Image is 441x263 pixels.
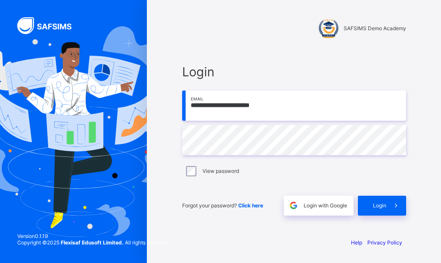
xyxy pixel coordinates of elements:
[17,17,82,34] img: SAFSIMS Logo
[17,239,169,246] span: Copyright © 2025 All rights reserved.
[367,239,402,246] a: Privacy Policy
[182,202,263,209] span: Forgot your password?
[373,202,386,209] span: Login
[182,64,406,79] span: Login
[351,239,362,246] a: Help
[289,200,298,210] img: google.396cfc9801f0270233282035f929180a.svg
[17,233,169,239] span: Version 0.1.19
[344,25,406,31] span: SAFSIMS Demo Academy
[238,202,263,209] a: Click here
[61,239,124,246] strong: Flexisaf Edusoft Limited.
[304,202,347,209] span: Login with Google
[202,168,239,174] label: View password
